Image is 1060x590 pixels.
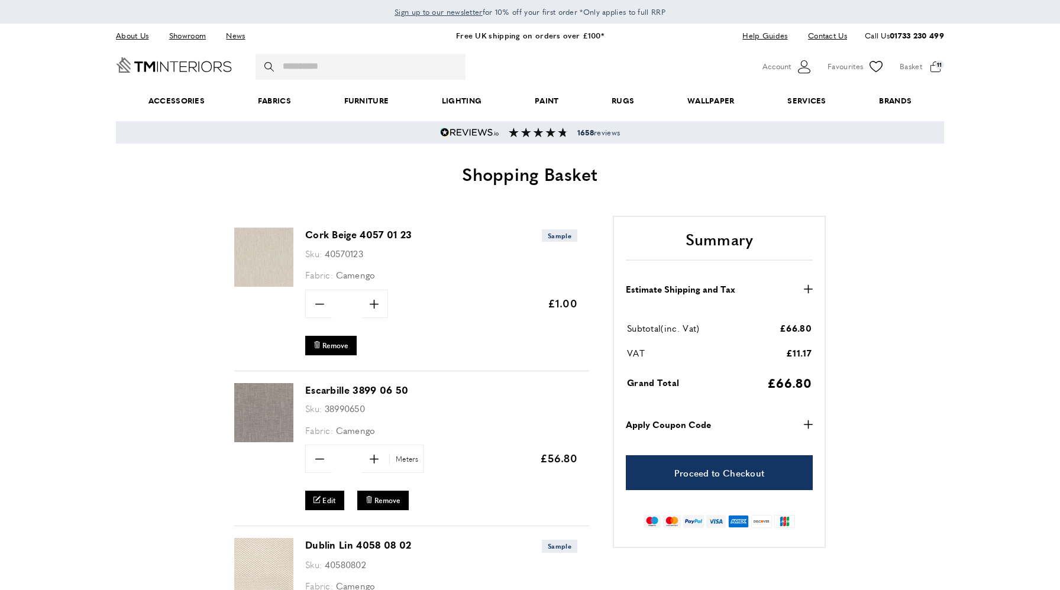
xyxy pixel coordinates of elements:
button: Search [264,54,276,80]
a: 01733 230 499 [890,30,944,41]
img: mastercard [663,515,680,528]
a: About Us [116,28,157,44]
a: Proceed to Checkout [626,455,813,490]
button: Estimate Shipping and Tax [626,282,813,296]
span: Remove [374,495,400,505]
a: Furniture [318,83,415,119]
span: for 10% off your first order *Only applies to full RRP [395,7,665,17]
a: Edit Escarbille 3899 06 50 [305,491,344,510]
span: 40580802 [325,558,366,570]
img: paypal [683,515,704,528]
span: £66.80 [767,374,812,391]
span: Sku: [305,558,322,570]
span: 38990650 [325,402,365,414]
span: Fabric: [305,424,333,436]
span: Grand Total [627,376,679,388]
a: Escarbille 3899 06 50 [305,383,408,397]
span: Remove [322,341,348,351]
span: Accessories [122,83,231,119]
a: Free UK shipping on orders over £100* [456,30,604,41]
a: Favourites [828,58,885,76]
span: £66.80 [780,322,812,334]
a: Help Guides [733,28,796,44]
span: £56.80 [540,450,577,465]
a: Contact Us [799,28,847,44]
a: News [217,28,254,44]
a: Sign up to our newsletter [395,6,483,18]
a: Go to Home page [116,57,232,73]
span: Camengo [336,268,376,281]
span: reviews [577,128,620,137]
a: Lighting [415,83,508,119]
span: Sample [542,540,577,552]
a: Wallpaper [661,83,761,119]
button: Apply Coupon Code [626,417,813,432]
img: Reviews section [509,128,568,137]
img: Reviews.io 5 stars [440,128,499,137]
img: Escarbille 3899 06 50 [234,383,293,442]
span: Favourites [828,60,863,73]
img: visa [706,515,726,528]
img: maestro [644,515,661,528]
button: Remove Cork Beige 4057 01 23 [305,336,357,355]
span: 40570123 [325,247,363,260]
img: jcb [774,515,795,528]
span: Sku: [305,247,322,260]
a: Fabrics [231,83,318,119]
span: Meters [389,453,422,465]
span: (inc. Vat) [661,322,699,334]
p: Call Us [865,30,944,42]
a: Cork Beige 4057 01 23 [305,228,412,241]
a: Brands [853,83,938,119]
a: Dublin Lin 4058 08 02 [305,538,411,552]
a: Paint [508,83,585,119]
img: Cork Beige 4057 01 23 [234,228,293,287]
strong: 1658 [577,127,594,138]
img: discover [751,515,772,528]
span: Shopping Basket [462,161,598,186]
strong: Estimate Shipping and Tax [626,282,735,296]
h2: Summary [626,229,813,261]
span: Sign up to our newsletter [395,7,483,17]
span: Sku: [305,402,322,414]
span: Account [762,60,791,73]
span: Camengo [336,424,376,436]
a: Services [761,83,853,119]
img: american-express [728,515,749,528]
span: Edit [322,495,335,505]
span: Sample [542,229,577,242]
span: £11.17 [786,346,812,359]
button: Remove Escarbille 3899 06 50 [357,491,409,510]
span: Subtotal [627,322,661,334]
button: Customer Account [762,58,813,76]
a: Escarbille 3899 06 50 [234,434,293,444]
a: Showroom [160,28,215,44]
span: £1.00 [548,296,578,310]
span: VAT [627,346,645,359]
span: Fabric: [305,268,333,281]
a: Rugs [585,83,661,119]
a: Cork Beige 4057 01 23 [234,278,293,288]
strong: Apply Coupon Code [626,417,711,432]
